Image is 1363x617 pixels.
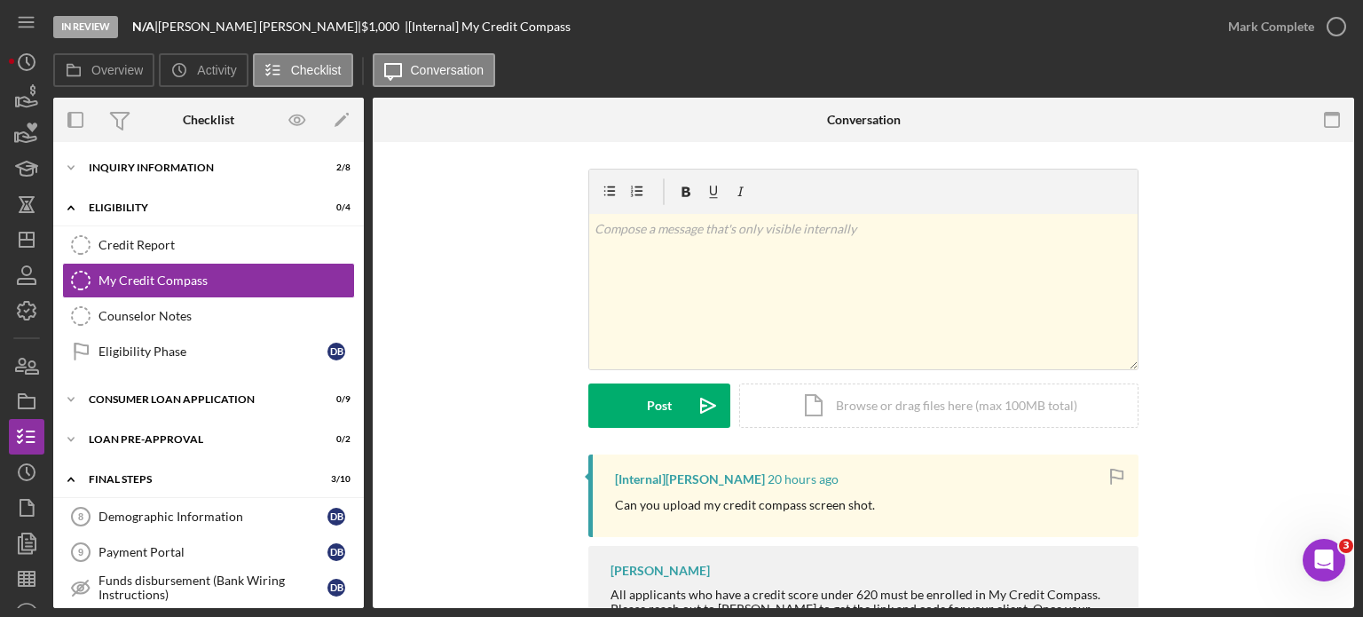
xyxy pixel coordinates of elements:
div: FINAL STEPS [89,474,306,485]
div: D B [327,343,345,360]
div: D B [327,543,345,561]
a: Eligibility PhaseDB [62,334,355,369]
div: Credit Report [98,238,354,252]
button: Checklist [253,53,353,87]
div: Post [647,384,672,428]
label: Activity [197,63,236,77]
div: | [Internal] My Credit Compass [405,20,571,34]
button: Post [588,384,730,428]
a: Counselor Notes [62,298,355,334]
button: Conversation [373,53,496,87]
iframe: Intercom live chat [1303,539,1345,581]
label: Overview [91,63,143,77]
time: 2025-09-09 16:56 [768,472,839,486]
p: Can you upload my credit compass screen shot. [615,495,875,515]
button: Overview [53,53,154,87]
div: 0 / 2 [319,434,351,445]
span: 3 [1339,539,1353,553]
div: My Credit Compass [98,273,354,288]
div: In Review [53,16,118,38]
div: 0 / 4 [319,202,351,213]
div: [Internal] [PERSON_NAME] [615,472,765,486]
div: Funds disbursement (Bank Wiring Instructions) [98,573,327,602]
div: [PERSON_NAME] [611,564,710,578]
div: Counselor Notes [98,309,354,323]
a: 8Demographic InformationDB [62,499,355,534]
span: $1,000 [361,19,399,34]
div: Inquiry Information [89,162,306,173]
div: Checklist [183,113,234,127]
div: Conversation [827,113,901,127]
div: Eligibility Phase [98,344,327,359]
button: Mark Complete [1210,9,1354,44]
div: Payment Portal [98,545,327,559]
div: 0 / 9 [319,394,351,405]
div: Mark Complete [1228,9,1314,44]
label: Conversation [411,63,485,77]
button: Activity [159,53,248,87]
div: | [132,20,158,34]
a: Credit Report [62,227,355,263]
b: N/A [132,19,154,34]
label: Checklist [291,63,342,77]
div: Eligibility [89,202,306,213]
div: D B [327,508,345,526]
a: 9Payment PortalDB [62,534,355,570]
div: 2 / 8 [319,162,351,173]
div: Loan Pre-Approval [89,434,306,445]
a: My Credit Compass [62,263,355,298]
div: 3 / 10 [319,474,351,485]
div: D B [327,579,345,597]
tspan: 9 [78,547,83,558]
a: Funds disbursement (Bank Wiring Instructions)DB [62,570,355,605]
div: [PERSON_NAME] [PERSON_NAME] | [158,20,361,34]
div: Consumer Loan Application [89,394,306,405]
tspan: 8 [78,511,83,522]
div: Demographic Information [98,510,327,524]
